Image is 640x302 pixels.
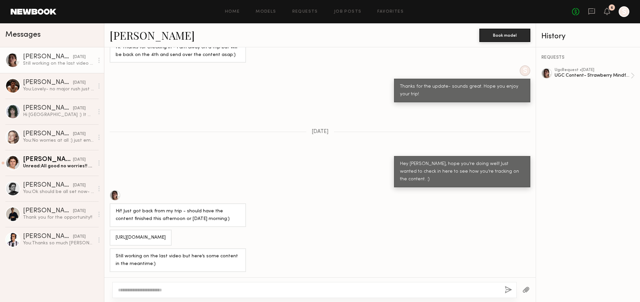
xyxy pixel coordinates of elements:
div: UGC Content- Strawberry Mindful Blend Launch [555,72,631,79]
span: [DATE] [312,129,329,135]
div: [DATE] [73,80,86,86]
div: [DATE] [73,182,86,189]
div: [PERSON_NAME] [23,233,73,240]
div: Thank you for the opportunity!! [23,214,94,221]
div: [PERSON_NAME] [23,79,73,86]
div: History [541,33,635,40]
a: Requests [292,10,318,14]
div: You: Thanks so much [PERSON_NAME]! [23,240,94,246]
div: 6 [611,6,613,10]
div: Hey [PERSON_NAME], hope you’re doing well! Just wanted to check in here to see how you’re trackin... [400,160,524,183]
div: ugc Request • [DATE] [555,68,631,72]
div: [PERSON_NAME] [23,182,73,189]
a: ugcRequest •[DATE]UGC Content- Strawberry Mindful Blend Launch [555,68,635,83]
a: S [619,6,629,17]
div: You: Ok should be all set now- went through! [23,189,94,195]
div: [URL][DOMAIN_NAME] [116,234,166,242]
div: You: No worries at all :) just emailed you! [23,137,94,144]
div: [PERSON_NAME] [23,131,73,137]
div: [DATE] [73,105,86,112]
div: [DATE] [73,157,86,163]
a: Job Posts [334,10,362,14]
div: Hi!! Just got back from my trip - should have the content finished this afternoon or [DATE] morni... [116,208,240,223]
span: Messages [5,31,41,39]
a: Models [256,10,276,14]
div: [DATE] [73,54,86,60]
div: [DATE] [73,208,86,214]
div: Still working on the last video but here’s some content in the meantime:) [23,60,94,67]
div: [PERSON_NAME] [23,54,73,60]
button: Book model [479,29,530,42]
div: REQUESTS [541,55,635,60]
a: Book model [479,32,530,38]
div: Hi [GEOGRAPHIC_DATA] :) It was the rate!! For 3/ 4 videos plus IG stories my rate is typically ar... [23,112,94,118]
div: [PERSON_NAME] [23,156,73,163]
div: Hi! Thanks for checking in - I am away on a trip but will be back on the 4th and send over the co... [116,44,240,59]
div: [PERSON_NAME] [23,208,73,214]
div: You: Lovely- no major rush just wanted to check in! Thanks [PERSON_NAME]! [23,86,94,92]
div: Thanks for the update- sounds great. Hope you enjoy your trip! [400,83,524,98]
div: [DATE] [73,234,86,240]
a: Favorites [377,10,404,14]
div: [DATE] [73,131,86,137]
a: [PERSON_NAME] [110,28,195,42]
div: Unread: All good no worries!! Have a great weekend :) [23,163,94,169]
a: Home [225,10,240,14]
div: Still working on the last video but here’s some content in the meantime:) [116,253,240,268]
div: [PERSON_NAME] [23,105,73,112]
